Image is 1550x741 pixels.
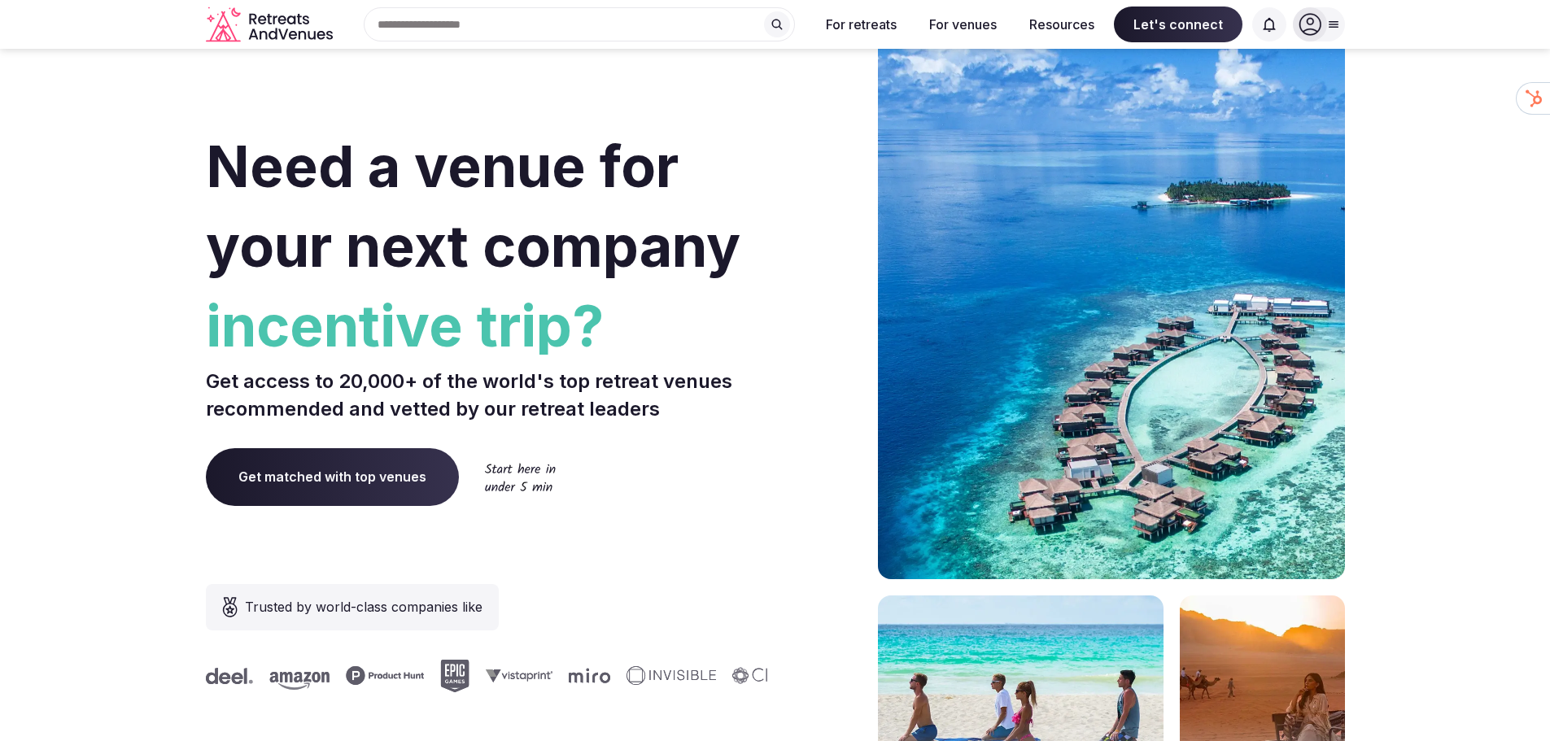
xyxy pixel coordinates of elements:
[566,668,608,683] svg: Miro company logo
[438,660,467,692] svg: Epic Games company logo
[1114,7,1242,42] span: Let's connect
[916,7,1010,42] button: For venues
[813,7,910,42] button: For retreats
[206,448,459,505] a: Get matched with top venues
[206,132,740,281] span: Need a venue for your next company
[1016,7,1107,42] button: Resources
[206,368,769,422] p: Get access to 20,000+ of the world's top retreat venues recommended and vetted by our retreat lea...
[206,7,336,43] svg: Retreats and Venues company logo
[206,7,336,43] a: Visit the homepage
[483,669,550,682] svg: Vistaprint company logo
[245,597,482,617] span: Trusted by world-class companies like
[624,666,714,686] svg: Invisible company logo
[206,286,769,366] span: incentive trip?
[485,463,556,491] img: Start here in under 5 min
[203,668,251,684] svg: Deel company logo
